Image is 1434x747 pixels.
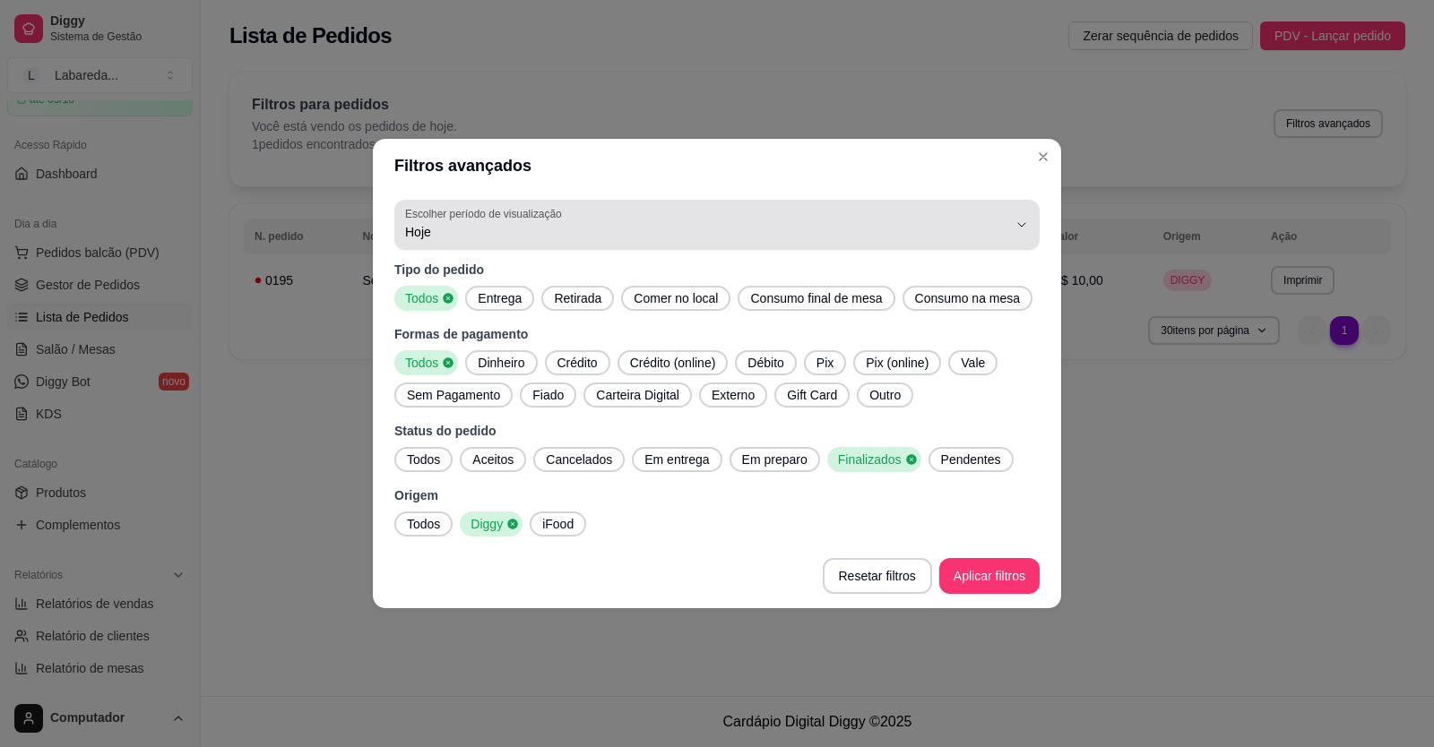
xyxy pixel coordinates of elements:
button: Outro [857,382,913,408]
span: Pix [809,354,841,372]
button: Diggy [460,511,523,537]
button: Em preparo [730,447,820,472]
button: Close [1029,142,1058,171]
span: Todos [400,451,447,468]
span: Em preparo [735,451,815,468]
p: Origem [394,486,1040,504]
header: Filtros avançados [373,139,1061,193]
span: Diggy [463,515,506,533]
button: Aceitos [460,447,526,472]
button: Todos [394,447,453,472]
span: Carteira Digital [589,386,687,404]
span: Aceitos [465,451,521,468]
p: Formas de pagamento [394,325,1040,343]
span: Comer no local [626,289,725,307]
button: Vale [948,350,998,375]
span: Pendentes [934,451,1008,468]
button: Débito [735,350,796,375]
span: Todos [398,354,442,372]
span: Todos [398,289,442,307]
span: Finalizados [831,451,905,468]
button: Crédito [545,350,610,375]
span: Fiado [525,386,571,404]
button: Entrega [465,286,534,311]
span: Em entrega [637,451,716,468]
button: Em entrega [632,447,721,472]
button: iFood [530,511,586,537]
span: Débito [740,354,790,372]
button: Resetar filtros [823,558,932,594]
button: Retirada [541,286,614,311]
span: Consumo final de mesa [743,289,889,307]
span: Externo [704,386,762,404]
span: Pix (online) [859,354,936,372]
button: Dinheiro [465,350,537,375]
span: Gift Card [780,386,844,404]
span: Outro [862,386,908,404]
button: Pix (online) [853,350,941,375]
button: Escolher período de visualizaçãoHoje [394,200,1040,250]
span: Cancelados [539,451,619,468]
button: Cancelados [533,447,625,472]
button: Consumo final de mesa [738,286,894,311]
button: Crédito (online) [618,350,729,375]
button: Consumo na mesa [903,286,1033,311]
button: Pix [804,350,846,375]
button: Todos [394,350,458,375]
button: Comer no local [621,286,730,311]
span: Todos [400,515,447,533]
span: iFood [535,515,581,533]
button: Externo [699,382,767,408]
button: Gift Card [774,382,850,408]
label: Escolher período de visualização [405,206,567,221]
button: Aplicar filtros [939,558,1040,594]
p: Tipo do pedido [394,261,1040,279]
span: Sem Pagamento [400,386,507,404]
span: Vale [954,354,992,372]
button: Pendentes [929,447,1014,472]
span: Consumo na mesa [908,289,1028,307]
button: Carteira Digital [583,382,692,408]
span: Entrega [471,289,529,307]
p: Status do pedido [394,422,1040,440]
span: Retirada [547,289,609,307]
button: Todos [394,286,458,311]
span: Hoje [405,223,1007,241]
span: Crédito [550,354,605,372]
button: Sem Pagamento [394,382,513,408]
button: Fiado [520,382,576,408]
button: Finalizados [827,447,921,472]
span: Dinheiro [471,354,531,372]
span: Crédito (online) [623,354,723,372]
button: Todos [394,511,453,537]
